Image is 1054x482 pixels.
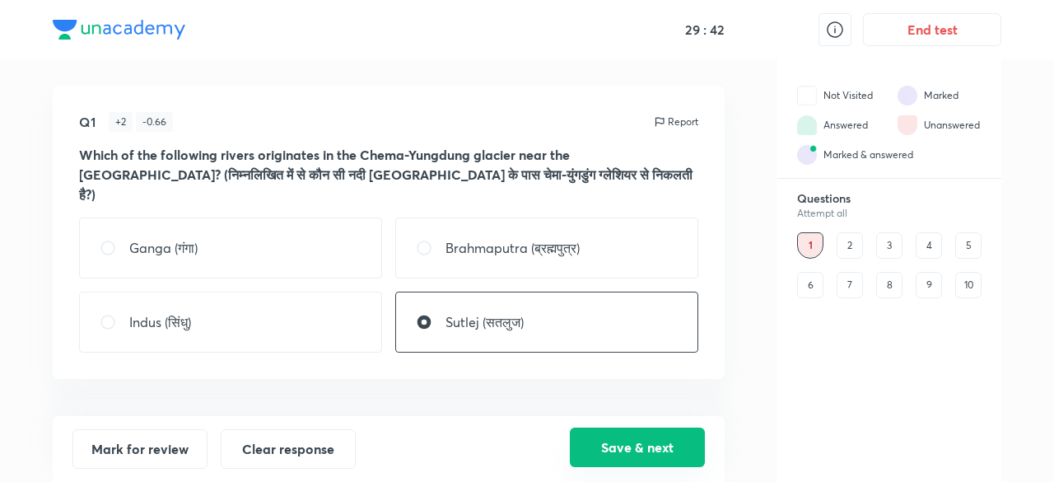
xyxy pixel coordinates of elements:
[79,146,693,203] strong: Which of the following rivers originates in the Chema-Yungdung glacier near the [GEOGRAPHIC_DATA]...
[445,238,580,258] p: Brahmaputra (ब्रह्मपुत्र)
[876,272,902,298] div: 8
[707,21,725,38] h5: 42
[876,232,902,259] div: 3
[797,272,823,298] div: 6
[916,232,942,259] div: 4
[797,115,817,135] img: attempt state
[924,118,980,133] div: Unanswered
[129,312,191,332] p: Indus (सिंधु)
[797,232,823,259] div: 1
[898,115,917,135] img: attempt state
[863,13,1001,46] button: End test
[916,272,942,298] div: 9
[823,147,913,162] div: Marked & answered
[79,112,96,132] h5: Q1
[129,238,198,258] p: Ganga (गंगा)
[109,112,133,132] div: + 2
[924,88,958,103] div: Marked
[445,312,524,332] p: Sutlej (सतलुज)
[797,208,982,219] div: Attempt all
[898,86,917,105] img: attempt state
[837,232,863,259] div: 2
[668,115,698,129] p: Report
[797,145,817,165] img: attempt state
[955,232,982,259] div: 5
[837,272,863,298] div: 7
[72,429,208,469] button: Mark for review
[570,428,705,467] button: Save & next
[823,118,868,133] div: Answered
[797,86,817,105] img: attempt state
[823,88,873,103] div: Not Visited
[653,115,666,129] img: report icon
[682,21,707,38] h5: 29 :
[136,112,173,132] div: - 0.66
[221,429,356,469] button: Clear response
[797,191,982,206] h6: Questions
[955,272,982,298] div: 10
